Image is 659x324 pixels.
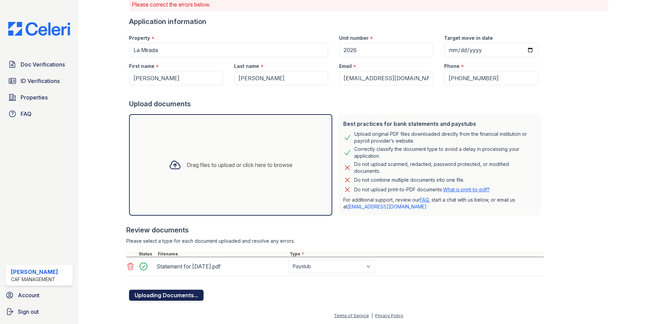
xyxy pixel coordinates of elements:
[129,290,204,301] button: Uploading Documents...
[339,63,352,70] label: Email
[129,35,150,41] label: Property
[5,58,73,71] a: Doc Verifications
[3,305,76,319] a: Sign out
[354,161,535,175] div: Do not upload scanned, redacted, password protected, or modified documents.
[21,110,32,118] span: FAQ
[444,35,493,41] label: Target move in date
[288,251,544,257] div: Type
[443,187,490,192] a: What is print-to-pdf?
[354,131,535,144] div: Upload original PDF files downloaded directly from the financial institution or payroll provider’...
[18,308,39,316] span: Sign out
[157,251,288,257] div: Filename
[375,313,403,318] a: Privacy Policy
[5,107,73,121] a: FAQ
[137,251,157,257] div: Status
[347,204,427,209] a: [EMAIL_ADDRESS][DOMAIN_NAME]
[129,63,154,70] label: First name
[339,35,369,41] label: Unit number
[354,146,535,159] div: Correctly classify the document type to avoid a delay in processing your application.
[21,77,60,85] span: ID Verifications
[129,99,544,109] div: Upload documents
[21,93,48,101] span: Properties
[157,261,286,272] div: Statement for [DATE].pdf
[234,63,259,70] label: Last name
[334,313,369,318] a: Terms of Service
[5,74,73,88] a: ID Verifications
[343,120,535,128] div: Best practices for bank statements and paystubs
[21,60,65,69] span: Doc Verifications
[5,91,73,104] a: Properties
[187,161,292,169] div: Drag files to upload or click here to browse
[18,291,39,299] span: Account
[126,225,544,235] div: Review documents
[354,176,464,184] div: Do not combine multiple documents into one file.
[126,238,544,244] div: Please select a type for each document uploaded and resolve any errors.
[11,276,58,283] div: CAF Management
[354,186,490,193] p: Do not upload print-to-PDF documents.
[11,268,58,276] div: [PERSON_NAME]
[444,63,460,70] label: Phone
[343,196,535,210] p: For additional support, review our , start a chat with us below, or email us at
[3,22,76,36] img: CE_Logo_Blue-a8612792a0a2168367f1c8372b55b34899dd931a85d93a1a3d3e32e68fde9ad4.png
[420,197,429,203] a: FAQ
[371,313,373,318] div: |
[3,288,76,302] a: Account
[132,0,605,9] p: Please correct the errors below.
[129,17,544,26] div: Application information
